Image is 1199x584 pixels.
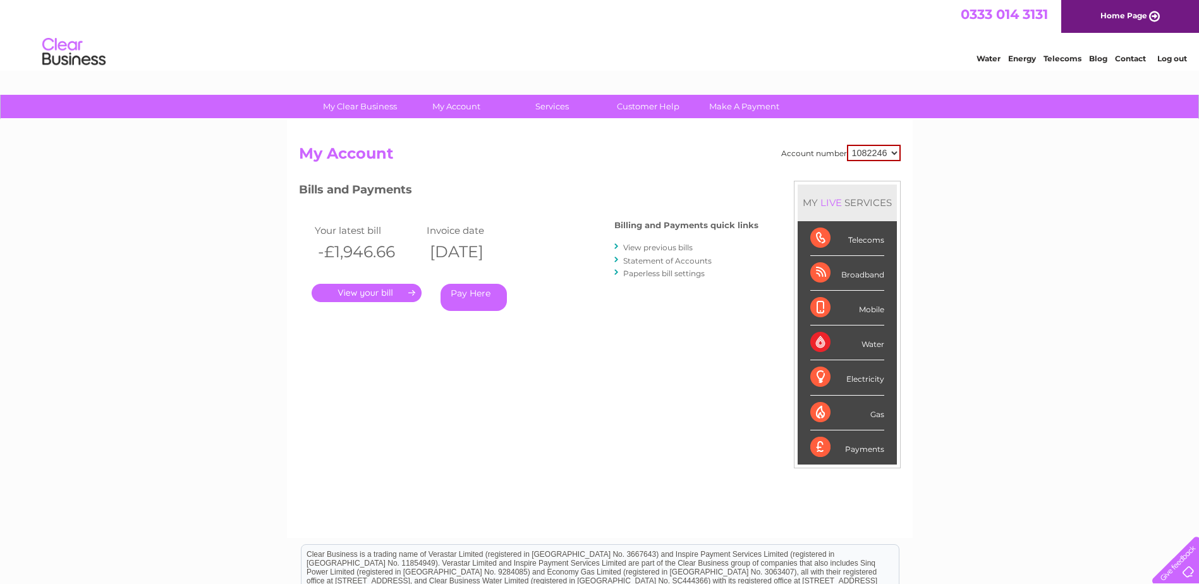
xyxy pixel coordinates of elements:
[1089,54,1107,63] a: Blog
[623,256,712,265] a: Statement of Accounts
[810,291,884,325] div: Mobile
[810,325,884,360] div: Water
[1044,54,1081,63] a: Telecoms
[977,54,1001,63] a: Water
[1008,54,1036,63] a: Energy
[614,221,758,230] h4: Billing and Payments quick links
[404,95,508,118] a: My Account
[500,95,604,118] a: Services
[1157,54,1187,63] a: Log out
[596,95,700,118] a: Customer Help
[312,239,424,265] th: -£1,946.66
[42,33,106,71] img: logo.png
[423,239,536,265] th: [DATE]
[301,7,899,61] div: Clear Business is a trading name of Verastar Limited (registered in [GEOGRAPHIC_DATA] No. 3667643...
[308,95,412,118] a: My Clear Business
[623,243,693,252] a: View previous bills
[441,284,507,311] a: Pay Here
[818,197,844,209] div: LIVE
[961,6,1048,22] a: 0333 014 3131
[810,430,884,465] div: Payments
[810,256,884,291] div: Broadband
[423,222,536,239] td: Invoice date
[810,221,884,256] div: Telecoms
[623,269,705,278] a: Paperless bill settings
[312,284,422,302] a: .
[810,396,884,430] div: Gas
[299,181,758,203] h3: Bills and Payments
[299,145,901,169] h2: My Account
[692,95,796,118] a: Make A Payment
[810,360,884,395] div: Electricity
[1115,54,1146,63] a: Contact
[798,185,897,221] div: MY SERVICES
[781,145,901,161] div: Account number
[312,222,424,239] td: Your latest bill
